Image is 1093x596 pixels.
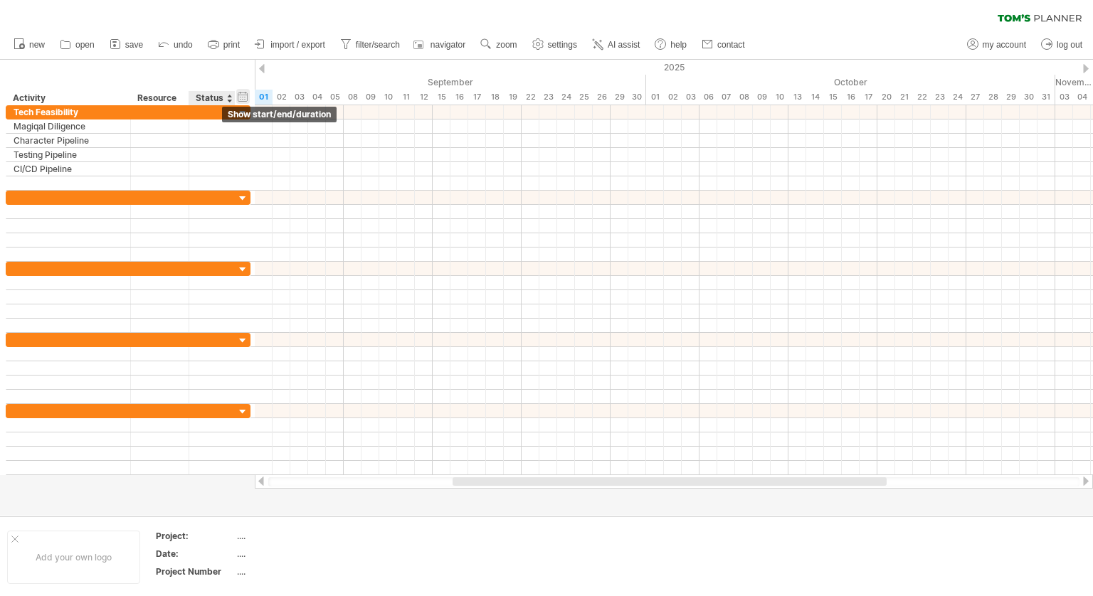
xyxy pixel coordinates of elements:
[983,40,1026,50] span: my account
[14,134,123,147] div: Character Pipeline
[156,530,234,542] div: Project:
[10,36,49,54] a: new
[699,90,717,105] div: Monday, 6 October 2025
[504,90,522,105] div: Friday, 19 September 2025
[877,90,895,105] div: Monday, 20 October 2025
[682,90,699,105] div: Friday, 3 October 2025
[270,40,325,50] span: import / export
[608,40,640,50] span: AI assist
[7,531,140,584] div: Add your own logo
[895,90,913,105] div: Tuesday, 21 October 2025
[337,36,404,54] a: filter/search
[255,90,273,105] div: Monday, 1 September 2025
[237,530,357,542] div: ....
[529,36,581,54] a: settings
[13,91,122,105] div: Activity
[137,91,181,105] div: Resource
[477,36,521,54] a: zoom
[174,40,193,50] span: undo
[539,90,557,105] div: Tuesday, 23 September 2025
[1020,90,1037,105] div: Thursday, 30 October 2025
[698,36,749,54] a: contact
[646,90,664,105] div: Wednesday, 1 October 2025
[237,565,357,578] div: ....
[223,40,240,50] span: print
[806,90,824,105] div: Tuesday, 14 October 2025
[251,36,329,54] a: import / export
[593,90,611,105] div: Friday, 26 September 2025
[433,90,450,105] div: Monday, 15 September 2025
[860,90,877,105] div: Friday, 17 October 2025
[237,548,357,560] div: ....
[628,90,646,105] div: Tuesday, 30 September 2025
[156,548,234,560] div: Date:
[14,105,123,119] div: Tech Feasibility
[963,36,1030,54] a: my account
[154,36,197,54] a: undo
[771,90,788,105] div: Friday, 10 October 2025
[344,90,361,105] div: Monday, 8 September 2025
[14,162,123,176] div: CI/CD Pipeline
[753,90,771,105] div: Thursday, 9 October 2025
[842,90,860,105] div: Thursday, 16 October 2025
[717,90,735,105] div: Tuesday, 7 October 2025
[735,90,753,105] div: Wednesday, 8 October 2025
[156,565,234,578] div: Project Number
[496,40,517,50] span: zoom
[670,40,687,50] span: help
[588,36,644,54] a: AI assist
[1055,90,1073,105] div: Monday, 3 November 2025
[1057,40,1082,50] span: log out
[1037,90,1055,105] div: Friday, 31 October 2025
[14,148,123,161] div: Testing Pipeline
[14,119,123,133] div: Magiqal Diligence
[356,40,400,50] span: filter/search
[411,36,470,54] a: navigator
[1073,90,1091,105] div: Tuesday, 4 November 2025
[522,90,539,105] div: Monday, 22 September 2025
[651,36,691,54] a: help
[56,36,99,54] a: open
[664,90,682,105] div: Thursday, 2 October 2025
[1002,90,1020,105] div: Wednesday, 29 October 2025
[255,75,646,90] div: September 2025
[273,90,290,105] div: Tuesday, 2 September 2025
[397,90,415,105] div: Thursday, 11 September 2025
[575,90,593,105] div: Thursday, 25 September 2025
[415,90,433,105] div: Friday, 12 September 2025
[984,90,1002,105] div: Tuesday, 28 October 2025
[106,36,147,54] a: save
[913,90,931,105] div: Wednesday, 22 October 2025
[1037,36,1087,54] a: log out
[611,90,628,105] div: Monday, 29 September 2025
[646,75,1055,90] div: October 2025
[548,40,577,50] span: settings
[717,40,745,50] span: contact
[788,90,806,105] div: Monday, 13 October 2025
[431,40,465,50] span: navigator
[824,90,842,105] div: Wednesday, 15 October 2025
[468,90,486,105] div: Wednesday, 17 September 2025
[450,90,468,105] div: Tuesday, 16 September 2025
[290,90,308,105] div: Wednesday, 3 September 2025
[125,40,143,50] span: save
[326,90,344,105] div: Friday, 5 September 2025
[931,90,949,105] div: Thursday, 23 October 2025
[228,109,331,119] span: show start/end/duration
[557,90,575,105] div: Wednesday, 24 September 2025
[949,90,966,105] div: Friday, 24 October 2025
[486,90,504,105] div: Thursday, 18 September 2025
[75,40,95,50] span: open
[966,90,984,105] div: Monday, 27 October 2025
[204,36,244,54] a: print
[196,91,227,105] div: Status
[361,90,379,105] div: Tuesday, 9 September 2025
[308,90,326,105] div: Thursday, 4 September 2025
[29,40,45,50] span: new
[379,90,397,105] div: Wednesday, 10 September 2025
